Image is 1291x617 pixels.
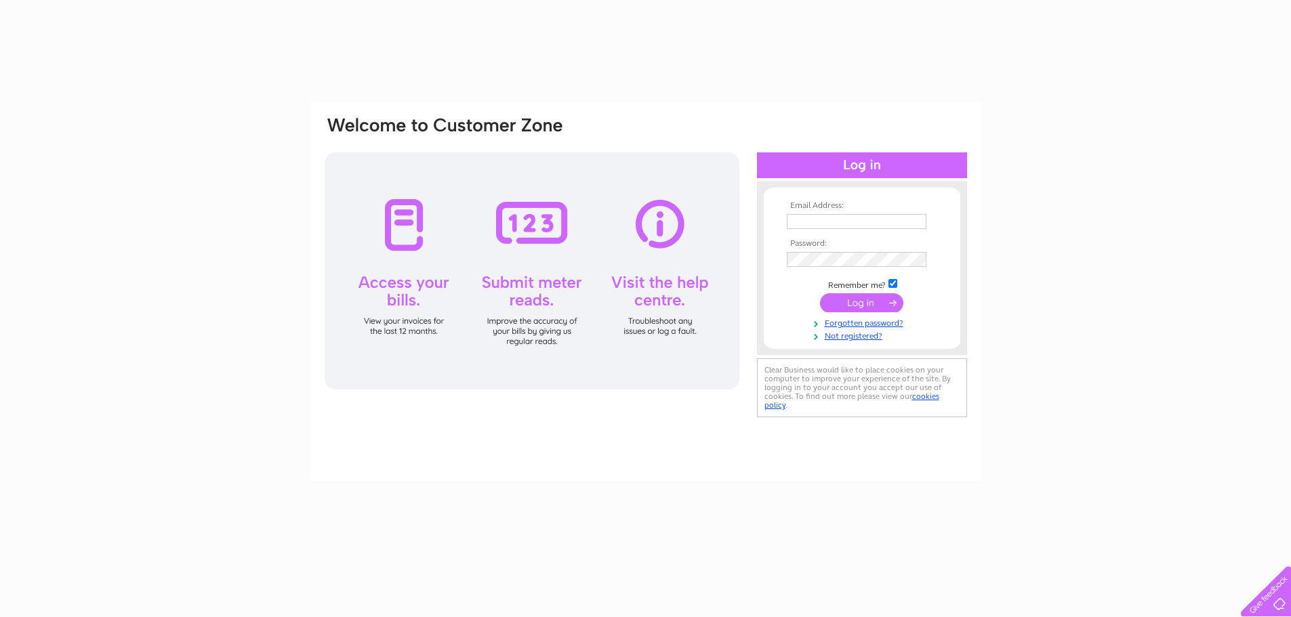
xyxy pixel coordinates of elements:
a: Not registered? [787,328,941,341]
input: Submit [820,293,903,312]
td: Remember me? [783,277,941,291]
div: Clear Business would like to place cookies on your computer to improve your experience of the sit... [757,358,967,417]
a: Forgotten password? [787,316,941,328]
a: cookies policy [764,391,939,410]
th: Email Address: [783,201,941,211]
th: Password: [783,239,941,249]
